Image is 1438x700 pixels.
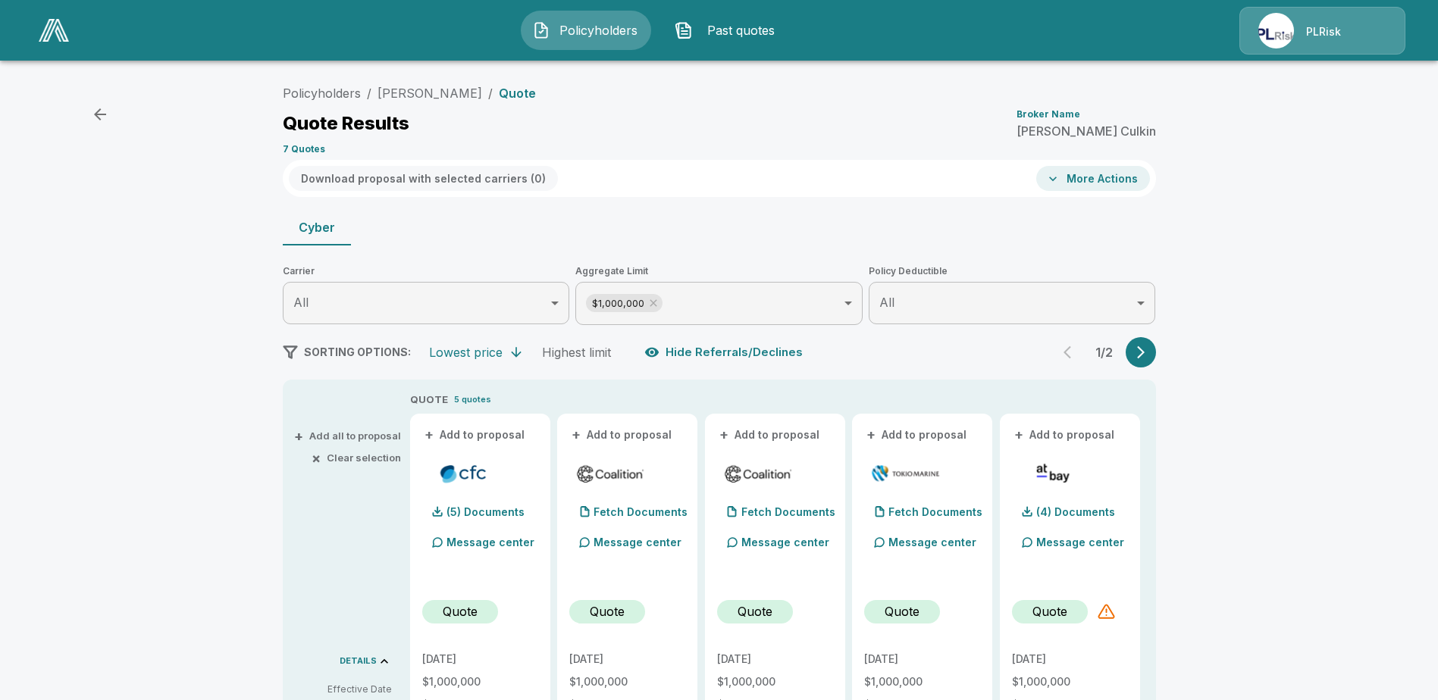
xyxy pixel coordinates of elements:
img: cfccyber [428,462,499,485]
img: AA Logo [39,19,69,42]
p: Message center [888,534,976,550]
button: Past quotes IconPast quotes [663,11,794,50]
div: $1,000,000 [586,294,663,312]
span: + [719,430,728,440]
p: $1,000,000 [422,677,538,687]
button: Hide Referrals/Declines [641,338,809,367]
button: +Add to proposal [717,427,823,443]
p: (5) Documents [446,507,525,517]
p: [DATE] [717,654,833,664]
p: Fetch Documents [741,507,835,517]
a: [PERSON_NAME] [378,86,482,101]
img: coalitioncyberadmitted [723,462,794,485]
img: tmhcccyber [870,462,941,485]
p: 5 quotes [454,393,491,406]
p: Message center [741,534,829,550]
p: Fetch Documents [594,507,688,517]
span: All [293,295,309,310]
li: / [367,84,371,102]
div: Highest limit [542,345,611,360]
span: + [294,431,303,441]
p: Quote [443,602,478,620]
img: atbaycybersurplus [1018,462,1089,485]
button: +Add to proposal [422,427,528,443]
p: Quote [1032,602,1067,620]
p: Fetch Documents [888,507,982,517]
p: Quote [885,602,920,620]
p: $1,000,000 [717,677,833,687]
img: Past quotes Icon [675,21,693,39]
p: Message center [446,534,534,550]
button: Download proposal with selected carriers (0) [289,166,558,191]
p: [DATE] [422,654,538,664]
button: +Add all to proposal [297,431,401,441]
span: × [312,453,321,463]
span: + [572,430,581,440]
button: Policyholders IconPolicyholders [521,11,651,50]
nav: breadcrumb [283,84,536,102]
div: Lowest price [429,345,503,360]
span: $1,000,000 [586,295,650,312]
span: All [879,295,894,310]
p: Quote [738,602,772,620]
p: DETAILS [340,657,377,665]
p: $1,000,000 [864,677,980,687]
p: [DATE] [864,654,980,664]
p: Quote [590,602,625,620]
button: More Actions [1036,166,1150,191]
span: Aggregate Limit [575,264,863,279]
span: + [866,430,876,440]
p: QUOTE [410,392,448,408]
span: SORTING OPTIONS: [304,345,411,358]
p: Broker Name [1017,110,1080,119]
button: +Add to proposal [569,427,675,443]
span: Policyholders [556,21,640,39]
a: Policyholders [283,86,361,101]
p: Quote [499,87,536,99]
p: Quote Results [283,114,409,133]
p: (4) Documents [1036,507,1115,517]
span: Past quotes [699,21,782,39]
p: Message center [594,534,681,550]
p: [DATE] [1012,654,1128,664]
p: [PERSON_NAME] Culkin [1017,125,1156,137]
button: Cyber [283,209,351,245]
img: coalitioncyber [575,462,646,485]
span: + [425,430,434,440]
p: 1 / 2 [1089,346,1120,358]
p: $1,000,000 [1012,677,1128,687]
img: Policyholders Icon [532,21,550,39]
p: Effective Date [295,683,392,696]
p: [DATE] [569,654,685,664]
li: / [488,84,493,102]
p: 7 Quotes [283,145,325,154]
span: Carrier [283,264,570,279]
button: +Add to proposal [864,427,970,443]
p: $1,000,000 [569,677,685,687]
button: ×Clear selection [315,453,401,463]
span: Policy Deductible [869,264,1156,279]
p: Message center [1036,534,1124,550]
span: + [1014,430,1023,440]
button: +Add to proposal [1012,427,1118,443]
